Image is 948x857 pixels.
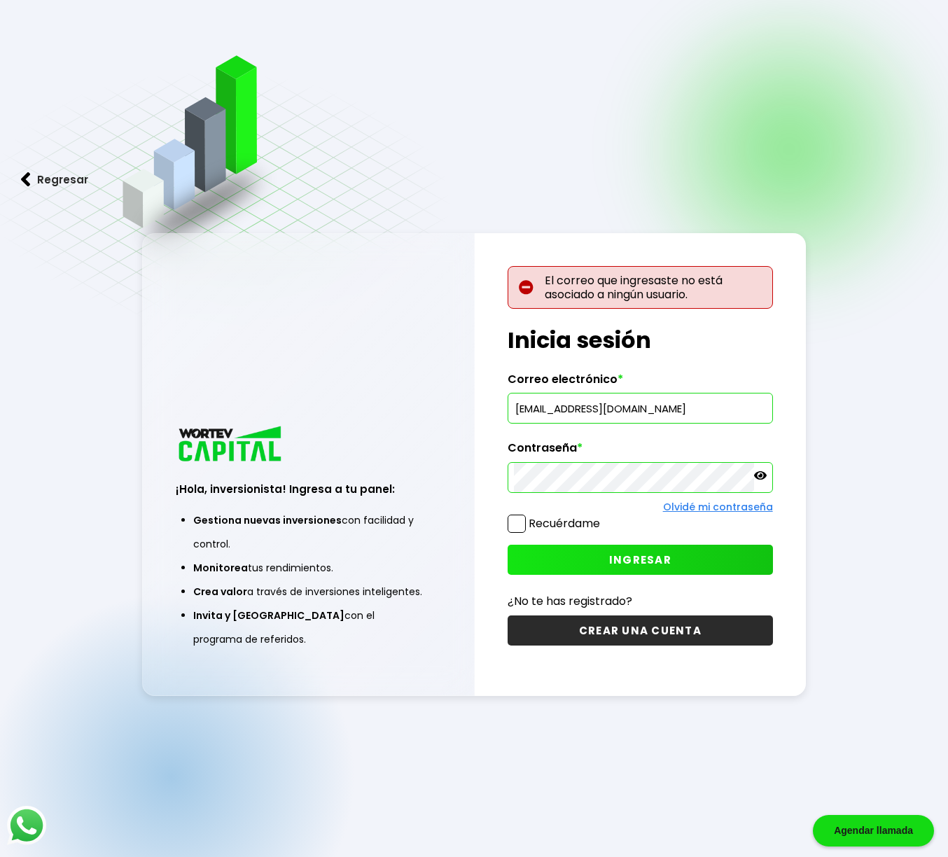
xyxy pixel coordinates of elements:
[663,500,773,514] a: Olvidé mi contraseña
[508,592,772,646] a: ¿No te has registrado?CREAR UNA CUENTA
[193,608,344,622] span: Invita y [GEOGRAPHIC_DATA]
[7,806,46,845] img: logos_whatsapp-icon.242b2217.svg
[193,585,247,599] span: Crea valor
[176,424,286,466] img: logo_wortev_capital
[514,393,766,423] input: hola@wortev.capital
[193,604,423,651] li: con el programa de referidos.
[813,815,934,846] div: Agendar llamada
[508,545,772,575] button: INGRESAR
[176,481,440,497] h3: ¡Hola, inversionista! Ingresa a tu panel:
[508,592,772,610] p: ¿No te has registrado?
[609,552,671,567] span: INGRESAR
[193,580,423,604] li: a través de inversiones inteligentes.
[193,556,423,580] li: tus rendimientos.
[529,515,600,531] label: Recuérdame
[508,441,772,462] label: Contraseña
[519,280,534,295] img: error-circle.027baa21.svg
[508,615,772,646] button: CREAR UNA CUENTA
[193,508,423,556] li: con facilidad y control.
[508,323,772,357] h1: Inicia sesión
[193,561,248,575] span: Monitorea
[21,172,31,187] img: flecha izquierda
[508,266,772,308] p: El correo que ingresaste no está asociado a ningún usuario.
[508,372,772,393] label: Correo electrónico
[193,513,342,527] span: Gestiona nuevas inversiones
